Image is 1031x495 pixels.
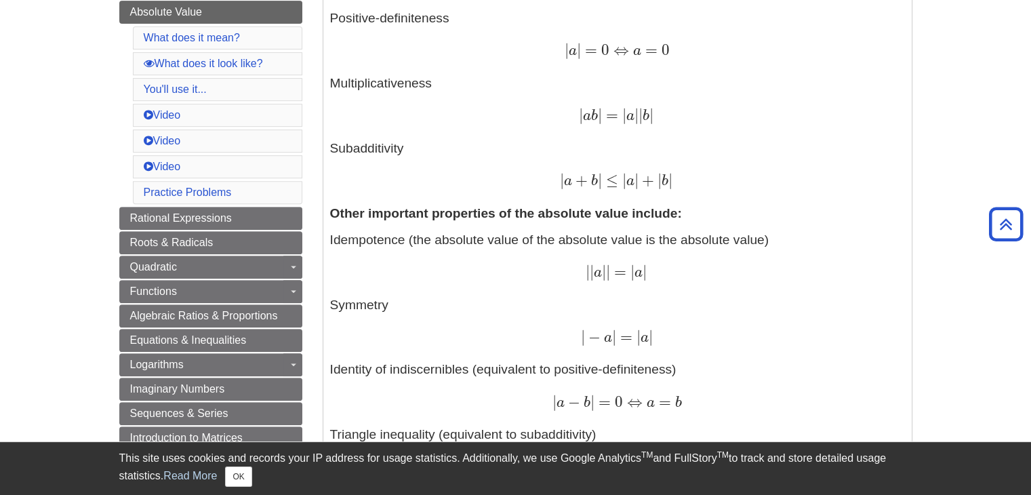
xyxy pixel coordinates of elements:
[130,261,177,273] span: Quadratic
[649,328,653,346] span: |
[634,106,639,124] span: |
[594,393,611,411] span: =
[630,262,634,281] span: |
[658,41,670,59] span: 0
[119,256,302,279] a: Quadratic
[602,171,618,189] span: ≤
[119,450,912,487] div: This site uses cookies and records your IP address for usage statistics. Additionally, we use Goo...
[144,83,207,95] a: You'll use it...
[119,207,302,230] a: Rational Expressions
[579,106,583,124] span: |
[717,450,729,460] sup: TM
[580,328,584,346] span: |
[597,41,609,59] span: 0
[601,330,612,345] span: a
[568,43,576,58] span: a
[641,450,653,460] sup: TM
[144,135,181,146] a: Video
[634,265,643,280] span: a
[643,108,649,123] span: b
[639,171,654,189] span: +
[580,395,590,410] span: b
[984,215,1028,233] a: Back to Top
[564,174,572,189] span: a
[629,43,641,58] span: a
[130,334,247,346] span: Equations & Inequalities
[612,328,616,346] span: |
[130,285,177,297] span: Functions
[588,174,598,189] span: b
[639,106,643,124] span: |
[634,171,639,189] span: |
[144,32,240,43] a: What does it mean?
[130,310,278,321] span: Algebraic Ratios & Proportions
[330,206,682,220] strong: Other important properties of the absolute value include:
[594,265,602,280] span: a
[662,174,668,189] span: b
[583,108,591,123] span: a
[622,171,626,189] span: |
[609,41,629,59] span: ⇔
[622,106,626,124] span: |
[658,171,662,189] span: |
[130,237,214,248] span: Roots & Radicals
[119,304,302,328] a: Algebraic Ratios & Proportions
[643,395,655,410] span: a
[119,329,302,352] a: Equations & Inequalities
[616,328,632,346] span: =
[119,231,302,254] a: Roots & Radicals
[636,328,641,346] span: |
[626,108,634,123] span: a
[598,171,602,189] span: |
[611,393,623,411] span: 0
[119,280,302,303] a: Functions
[130,408,228,419] span: Sequences & Series
[591,108,598,123] span: b
[119,1,302,24] a: Absolute Value
[626,174,634,189] span: a
[572,171,588,189] span: +
[130,383,225,395] span: Imaginary Numbers
[641,41,658,59] span: =
[560,171,564,189] span: |
[144,186,232,198] a: Practice Problems
[144,58,263,69] a: What does it look like?
[655,393,671,411] span: =
[668,171,672,189] span: |
[598,106,602,124] span: |
[586,262,590,281] span: |
[564,41,568,59] span: |
[643,262,647,281] span: |
[564,393,580,411] span: −
[119,353,302,376] a: Logarithms
[130,432,243,443] span: Introduction to Matrices
[610,262,626,281] span: =
[552,393,556,411] span: |
[576,41,580,59] span: |
[649,106,653,124] span: |
[580,41,597,59] span: =
[602,106,618,124] span: =
[144,109,181,121] a: Video
[130,212,232,224] span: Rational Expressions
[590,262,594,281] span: |
[590,393,594,411] span: |
[130,6,202,18] span: Absolute Value
[606,262,610,281] span: |
[130,359,184,370] span: Logarithms
[119,427,302,450] a: Introduction to Matrices
[144,161,181,172] a: Video
[584,328,600,346] span: −
[623,393,643,411] span: ⇔
[119,402,302,425] a: Sequences & Series
[225,467,251,487] button: Close
[671,395,682,410] span: b
[641,330,649,345] span: a
[556,395,564,410] span: a
[163,470,217,481] a: Read More
[602,262,606,281] span: |
[119,378,302,401] a: Imaginary Numbers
